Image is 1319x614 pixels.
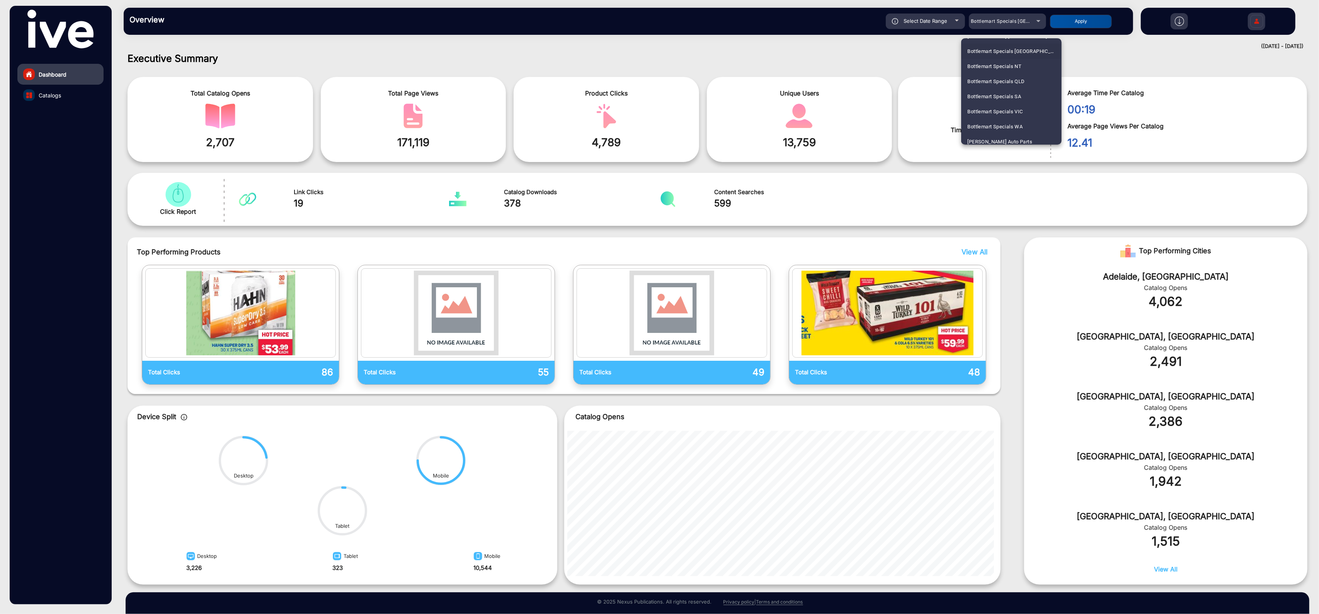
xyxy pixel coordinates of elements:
span: Bottlemart Specials [GEOGRAPHIC_DATA] [967,44,1055,59]
span: Bottlemart Specials WA [967,119,1023,134]
span: [PERSON_NAME] Auto Parts [967,134,1032,149]
span: Bottlemart Specials QLD [967,74,1025,89]
span: Bottlemart Specials NT [967,59,1021,74]
span: Bottlemart Specials VIC [967,104,1023,119]
span: Bottlemart Specials SA [967,89,1021,104]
